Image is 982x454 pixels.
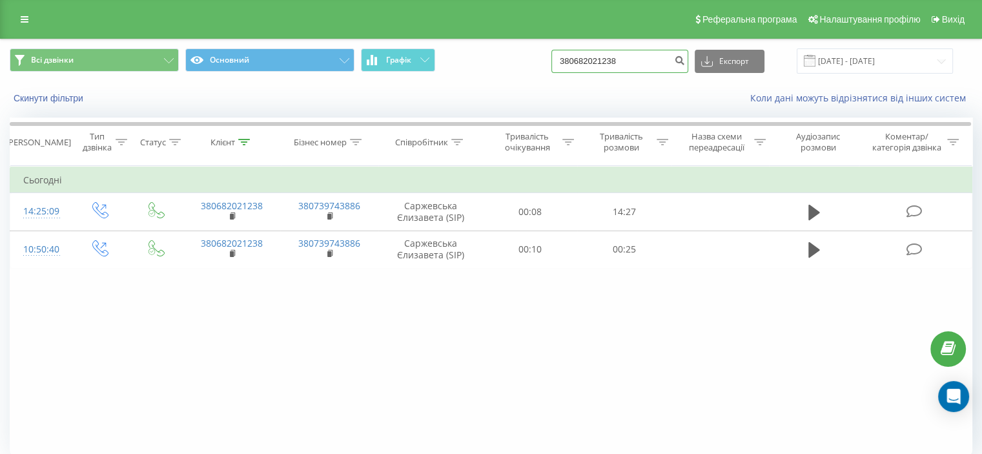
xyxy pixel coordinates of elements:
[781,131,856,153] div: Аудіозапис розмови
[938,381,969,412] div: Open Intercom Messenger
[868,131,944,153] div: Коментар/категорія дзвінка
[750,92,972,104] a: Коли дані можуть відрізнятися вiд інших систем
[378,193,484,231] td: Саржевська Єлизавета (SIP)
[386,56,411,65] span: Графік
[819,14,920,25] span: Налаштування профілю
[551,50,688,73] input: Пошук за номером
[378,231,484,268] td: Саржевська Єлизавета (SIP)
[589,131,653,153] div: Тривалість розмови
[201,237,263,249] a: 380682021238
[298,200,360,212] a: 380739743886
[298,237,360,249] a: 380739743886
[484,231,577,268] td: 00:10
[577,231,671,268] td: 00:25
[81,131,112,153] div: Тип дзвінка
[185,48,354,72] button: Основний
[495,131,560,153] div: Тривалість очікування
[6,137,71,148] div: [PERSON_NAME]
[484,193,577,231] td: 00:08
[942,14,965,25] span: Вихід
[210,137,235,148] div: Клієнт
[23,237,57,262] div: 10:50:40
[695,50,764,73] button: Експорт
[140,137,166,148] div: Статус
[683,131,751,153] div: Назва схеми переадресації
[10,92,90,104] button: Скинути фільтри
[294,137,347,148] div: Бізнес номер
[23,199,57,224] div: 14:25:09
[10,48,179,72] button: Всі дзвінки
[577,193,671,231] td: 14:27
[201,200,263,212] a: 380682021238
[361,48,435,72] button: Графік
[10,167,972,193] td: Сьогодні
[702,14,797,25] span: Реферальна програма
[395,137,448,148] div: Співробітник
[31,55,74,65] span: Всі дзвінки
